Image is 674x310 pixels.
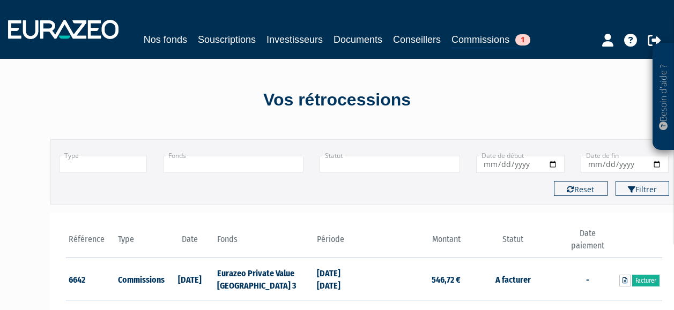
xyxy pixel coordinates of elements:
[632,275,660,286] a: Facturer
[393,32,441,47] a: Conseillers
[115,258,165,300] td: Commissions
[554,181,608,196] button: Reset
[515,34,530,46] span: 1
[144,32,187,47] a: Nos fonds
[314,228,364,258] th: Période
[66,258,116,300] td: 6642
[451,32,530,49] a: Commissions1
[214,258,314,300] td: Eurazeo Private Value [GEOGRAPHIC_DATA] 3
[165,228,215,258] th: Date
[616,181,669,196] button: Filtrer
[8,20,118,39] img: 1732889491-logotype_eurazeo_blanc_rvb.png
[214,228,314,258] th: Fonds
[463,228,562,258] th: Statut
[364,228,463,258] th: Montant
[66,228,116,258] th: Référence
[165,258,215,300] td: [DATE]
[314,258,364,300] td: [DATE] [DATE]
[364,258,463,300] td: 546,72 €
[115,228,165,258] th: Type
[657,49,670,145] p: Besoin d'aide ?
[562,258,612,300] td: -
[266,32,323,47] a: Investisseurs
[198,32,256,47] a: Souscriptions
[32,88,643,112] div: Vos rétrocessions
[334,32,382,47] a: Documents
[463,258,562,300] td: A facturer
[562,228,612,258] th: Date paiement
